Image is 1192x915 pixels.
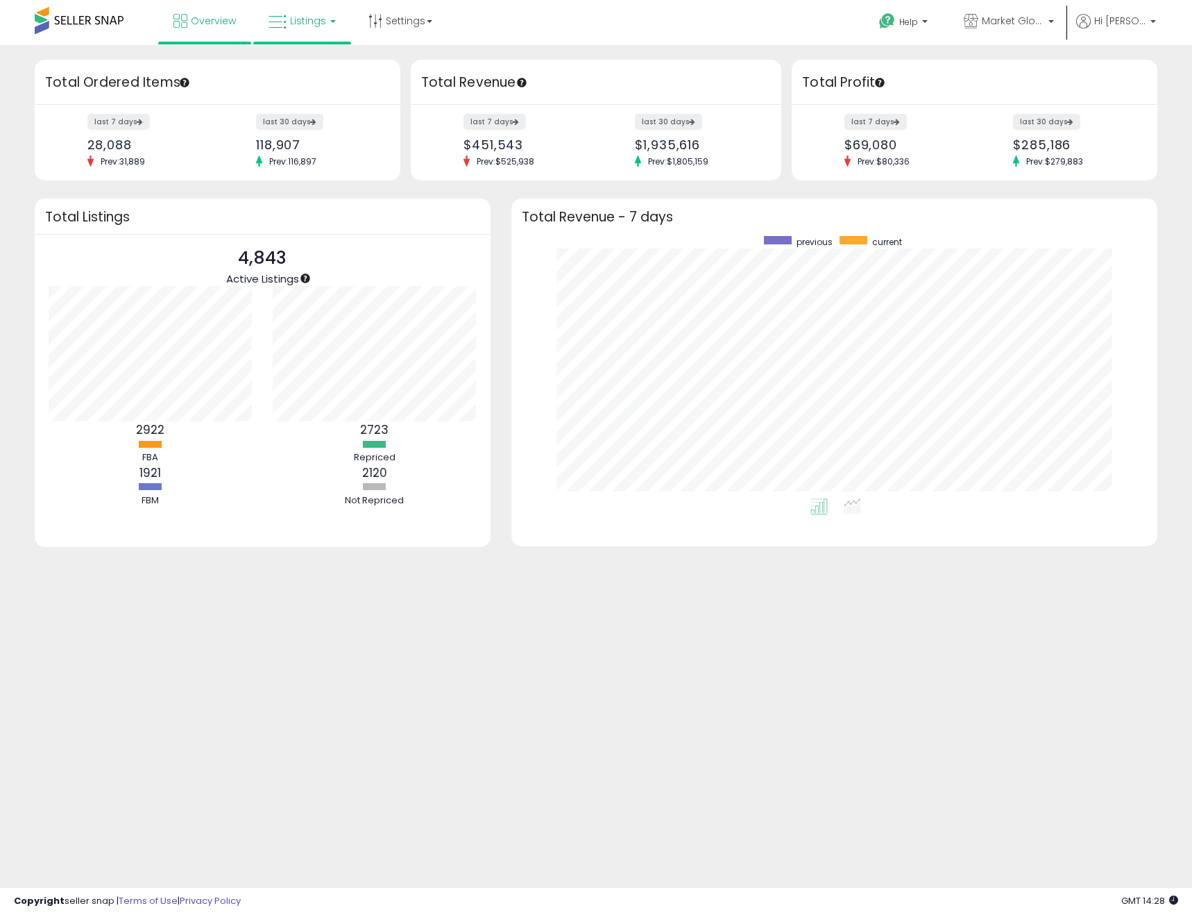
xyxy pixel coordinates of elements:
[256,114,323,130] label: last 30 days
[516,76,528,89] div: Tooltip anchor
[262,156,323,167] span: Prev: 116,897
[94,156,152,167] span: Prev: 31,889
[470,156,541,167] span: Prev: $525,938
[290,14,326,28] span: Listings
[844,114,907,130] label: last 7 days
[139,464,161,481] b: 1921
[844,137,964,152] div: $69,080
[226,271,299,286] span: Active Listings
[1019,156,1090,167] span: Prev: $279,883
[874,76,886,89] div: Tooltip anchor
[109,451,192,464] div: FBA
[226,245,299,271] p: 4,843
[851,156,917,167] span: Prev: $80,336
[899,16,918,28] span: Help
[299,272,312,285] div: Tooltip anchor
[136,421,164,438] b: 2922
[522,212,1147,222] h3: Total Revenue - 7 days
[333,451,416,464] div: Repriced
[641,156,715,167] span: Prev: $1,805,159
[463,114,526,130] label: last 7 days
[178,76,191,89] div: Tooltip anchor
[360,421,389,438] b: 2723
[635,137,757,152] div: $1,935,616
[797,236,833,248] span: previous
[1013,114,1080,130] label: last 30 days
[802,73,1147,92] h3: Total Profit
[87,114,150,130] label: last 7 days
[868,2,942,45] a: Help
[333,494,416,507] div: Not Repriced
[872,236,902,248] span: current
[362,464,387,481] b: 2120
[191,14,236,28] span: Overview
[87,137,207,152] div: 28,088
[256,137,376,152] div: 118,907
[635,114,702,130] label: last 30 days
[109,494,192,507] div: FBM
[463,137,586,152] div: $451,543
[1094,14,1146,28] span: Hi [PERSON_NAME]
[878,12,896,30] i: Get Help
[1076,14,1156,45] a: Hi [PERSON_NAME]
[45,73,390,92] h3: Total Ordered Items
[1013,137,1133,152] div: $285,186
[982,14,1044,28] span: Market Global
[45,212,480,222] h3: Total Listings
[421,73,771,92] h3: Total Revenue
